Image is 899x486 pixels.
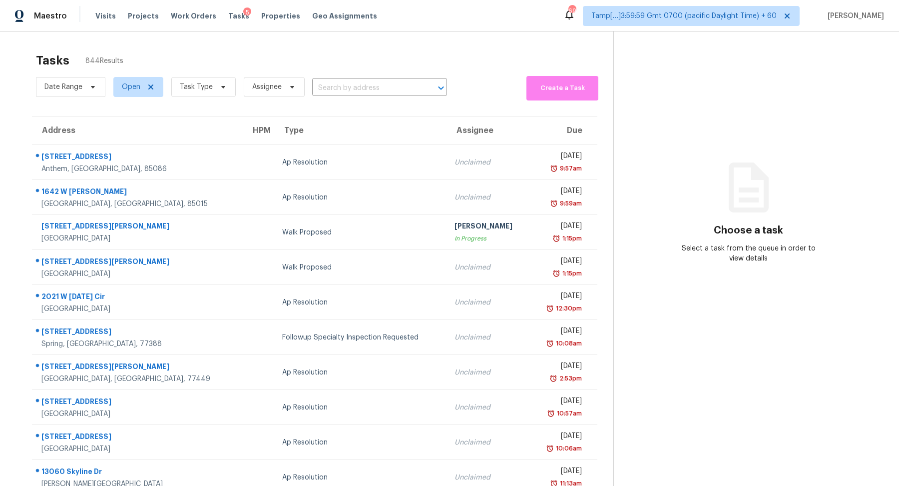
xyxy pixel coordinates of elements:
button: Create a Task [526,76,598,100]
div: Ap Resolution [282,367,439,377]
button: Open [434,81,448,95]
div: 1:15pm [560,233,582,243]
th: Type [274,117,447,145]
div: [STREET_ADDRESS] [41,326,235,339]
th: Due [530,117,597,145]
span: Tamp[…]3:59:59 Gmt 0700 (pacific Daylight Time) + 60 [591,11,777,21]
div: [STREET_ADDRESS] [41,396,235,409]
div: Unclaimed [454,262,522,272]
span: Assignee [252,82,282,92]
div: Spring, [GEOGRAPHIC_DATA], 77388 [41,339,235,349]
div: Anthem, [GEOGRAPHIC_DATA], 85086 [41,164,235,174]
div: [STREET_ADDRESS][PERSON_NAME] [41,221,235,233]
div: [GEOGRAPHIC_DATA] [41,409,235,419]
div: Unclaimed [454,367,522,377]
div: Select a task from the queue in order to view details [681,243,816,263]
div: [DATE] [538,291,582,303]
span: Projects [128,11,159,21]
span: 844 Results [85,56,123,66]
span: Tasks [228,12,249,19]
img: Overdue Alarm Icon [546,338,554,348]
div: Unclaimed [454,297,522,307]
div: [DATE] [538,361,582,373]
span: Maestro [34,11,67,21]
th: Assignee [447,117,530,145]
div: 2:53pm [557,373,582,383]
span: Work Orders [171,11,216,21]
div: [GEOGRAPHIC_DATA] [41,233,235,243]
div: [PERSON_NAME] [454,221,522,233]
h3: Choose a task [714,225,783,235]
div: Unclaimed [454,402,522,412]
div: Unclaimed [454,157,522,167]
div: 698 [568,6,575,16]
div: [DATE] [538,221,582,233]
div: 2021 W [DATE] Cir [41,291,235,304]
div: In Progress [454,233,522,243]
div: 5 [243,7,251,17]
div: [DATE] [538,186,582,198]
div: Unclaimed [454,332,522,342]
div: Followup Specialty Inspection Requested [282,332,439,342]
div: 12:30pm [554,303,582,313]
div: Unclaimed [454,437,522,447]
div: Walk Proposed [282,227,439,237]
div: 10:08am [554,338,582,348]
img: Overdue Alarm Icon [550,198,558,208]
div: Ap Resolution [282,402,439,412]
div: [GEOGRAPHIC_DATA], [GEOGRAPHIC_DATA], 85015 [41,199,235,209]
div: [DATE] [538,326,582,338]
div: Ap Resolution [282,437,439,447]
span: Create a Task [531,82,593,94]
img: Overdue Alarm Icon [549,373,557,383]
img: Overdue Alarm Icon [552,233,560,243]
div: 9:59am [558,198,582,208]
div: Ap Resolution [282,157,439,167]
input: Search by address [312,80,419,96]
span: Open [122,82,140,92]
div: Unclaimed [454,472,522,482]
th: HPM [243,117,274,145]
img: Overdue Alarm Icon [552,268,560,278]
span: Task Type [180,82,213,92]
div: 9:57am [558,163,582,173]
span: [PERSON_NAME] [824,11,884,21]
img: Overdue Alarm Icon [546,303,554,313]
img: Overdue Alarm Icon [547,408,555,418]
th: Address [32,117,243,145]
span: Visits [95,11,116,21]
div: [GEOGRAPHIC_DATA] [41,444,235,454]
div: Ap Resolution [282,472,439,482]
div: 1642 W [PERSON_NAME] [41,186,235,199]
div: Ap Resolution [282,297,439,307]
h2: Tasks [36,55,69,65]
div: [DATE] [538,466,582,478]
div: 10:06am [554,443,582,453]
div: [DATE] [538,256,582,268]
div: [STREET_ADDRESS] [41,151,235,164]
div: Unclaimed [454,192,522,202]
div: [DATE] [538,431,582,443]
div: [DATE] [538,151,582,163]
div: 13060 Skyline Dr [41,466,235,479]
span: Geo Assignments [312,11,377,21]
div: [GEOGRAPHIC_DATA] [41,304,235,314]
div: [DATE] [538,396,582,408]
div: 10:57am [555,408,582,418]
div: Walk Proposed [282,262,439,272]
span: Date Range [44,82,82,92]
div: [STREET_ADDRESS] [41,431,235,444]
div: [STREET_ADDRESS][PERSON_NAME] [41,361,235,374]
div: [GEOGRAPHIC_DATA] [41,269,235,279]
div: 1:15pm [560,268,582,278]
div: Ap Resolution [282,192,439,202]
img: Overdue Alarm Icon [550,163,558,173]
div: [STREET_ADDRESS][PERSON_NAME] [41,256,235,269]
img: Overdue Alarm Icon [546,443,554,453]
div: [GEOGRAPHIC_DATA], [GEOGRAPHIC_DATA], 77449 [41,374,235,384]
span: Properties [261,11,300,21]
